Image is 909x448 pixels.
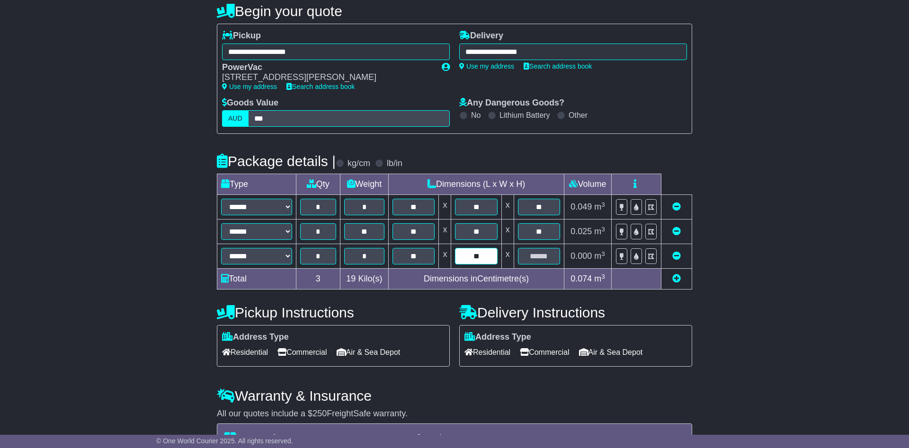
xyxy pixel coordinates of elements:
label: Goods Value [222,98,278,108]
span: 0.025 [570,227,592,236]
span: 0.074 [570,274,592,283]
span: m [594,202,605,211]
td: 3 [296,269,340,290]
span: m [594,227,605,236]
div: PowerVac [222,62,432,73]
td: Qty [296,174,340,195]
label: Pickup [222,31,261,41]
label: Lithium Battery [499,111,550,120]
a: Use my address [459,62,514,70]
h4: Begin your quote [217,3,692,19]
sup: 3 [601,226,605,233]
span: Air & Sea Depot [579,345,643,360]
td: Dimensions (L x W x H) [389,174,564,195]
td: Dimensions in Centimetre(s) [389,269,564,290]
span: Commercial [277,345,327,360]
label: Any Dangerous Goods? [459,98,564,108]
span: m [594,251,605,261]
span: Commercial [520,345,569,360]
sup: 3 [601,273,605,280]
td: x [439,195,451,220]
h4: Package details | [217,153,336,169]
span: 250 [312,409,327,418]
span: 11.29 [444,432,480,448]
a: Remove this item [672,227,681,236]
a: Search address book [524,62,592,70]
sup: 3 [601,201,605,208]
label: kg/cm [348,158,370,169]
span: Residential [464,345,510,360]
span: Air & Sea Depot [337,345,401,360]
td: Total [217,269,296,290]
label: No [471,111,481,120]
a: Remove this item [672,251,681,261]
a: Remove this item [672,202,681,211]
a: Add new item [672,274,681,283]
a: Search address book [286,83,355,90]
label: lb/in [387,158,402,169]
label: Other [569,111,588,120]
div: All our quotes include a $ FreightSafe warranty. [217,409,692,419]
span: © One World Courier 2025. All rights reserved. [156,437,293,445]
span: m [594,274,605,283]
td: x [501,244,514,269]
span: Residential [222,345,268,360]
td: Weight [340,174,389,195]
label: Address Type [222,332,289,343]
h4: Delivery Instructions [459,305,692,320]
label: AUD [222,110,249,127]
td: Type [217,174,296,195]
label: Delivery [459,31,503,41]
div: [STREET_ADDRESS][PERSON_NAME] [222,72,432,83]
h4: Warranty & Insurance [217,388,692,404]
td: x [501,220,514,244]
sup: 3 [601,250,605,257]
td: x [439,220,451,244]
label: Address Type [464,332,531,343]
td: Volume [564,174,611,195]
td: x [501,195,514,220]
h4: Pickup Instructions [217,305,450,320]
td: Kilo(s) [340,269,389,290]
span: 0.000 [570,251,592,261]
span: 0.049 [570,202,592,211]
h4: Transit Insurance Coverage for $ [223,432,686,448]
a: Use my address [222,83,277,90]
td: x [439,244,451,269]
span: 19 [346,274,356,283]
